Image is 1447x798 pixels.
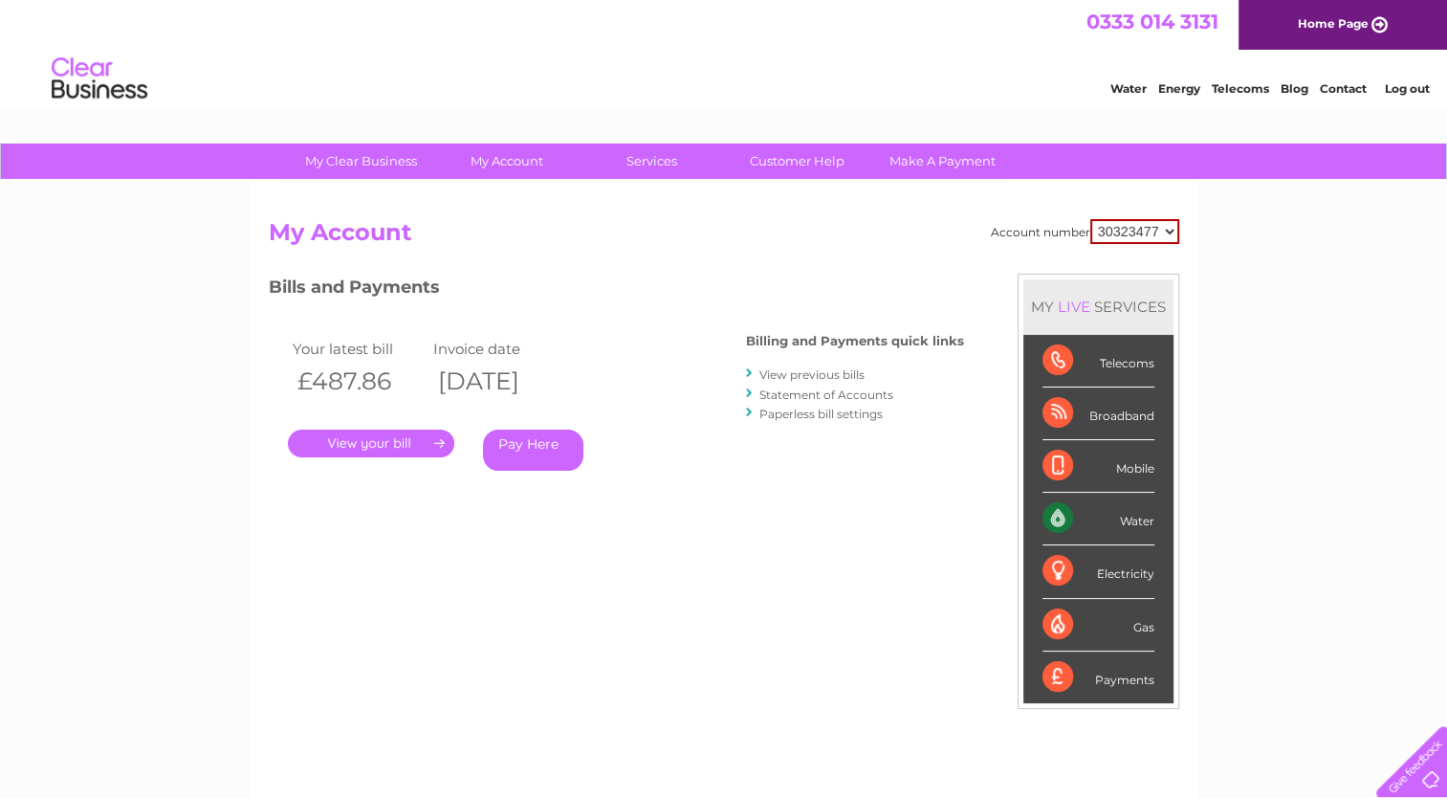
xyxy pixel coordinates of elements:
div: Account number [991,219,1179,244]
a: Telecoms [1212,81,1269,96]
a: My Account [428,144,585,179]
div: Broadband [1042,388,1154,440]
img: logo.png [51,50,148,108]
a: Customer Help [718,144,876,179]
td: Invoice date [428,336,570,362]
div: Payments [1042,652,1154,703]
a: Paperless bill settings [759,407,883,421]
a: My Clear Business [282,144,440,179]
div: Water [1042,493,1154,545]
h2: My Account [269,219,1179,255]
a: Statement of Accounts [759,388,893,402]
div: Electricity [1042,545,1154,598]
div: Mobile [1042,440,1154,493]
div: MY SERVICES [1023,279,1173,334]
h3: Bills and Payments [269,274,964,307]
a: Blog [1281,81,1308,96]
div: Gas [1042,599,1154,652]
a: Energy [1158,81,1200,96]
a: Contact [1320,81,1367,96]
th: [DATE] [428,362,570,401]
th: £487.86 [288,362,429,401]
div: Clear Business is a trading name of Verastar Limited (registered in [GEOGRAPHIC_DATA] No. 3667643... [273,11,1176,93]
td: Your latest bill [288,336,429,362]
a: Pay Here [483,430,583,471]
a: 0333 014 3131 [1086,10,1218,33]
a: . [288,430,454,457]
a: Make A Payment [864,144,1021,179]
a: Water [1110,81,1147,96]
a: Services [573,144,731,179]
div: LIVE [1054,298,1094,316]
h4: Billing and Payments quick links [746,334,964,348]
div: Telecoms [1042,335,1154,388]
a: View previous bills [759,367,865,382]
a: Log out [1384,81,1429,96]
